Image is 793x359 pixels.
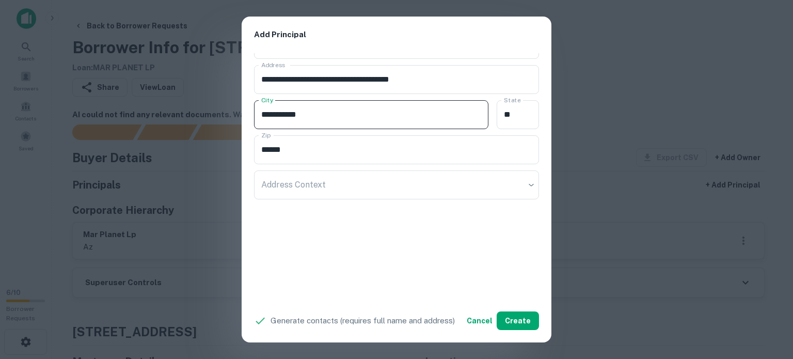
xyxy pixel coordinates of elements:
[741,276,793,326] iframe: Chat Widget
[497,311,539,330] button: Create
[463,311,497,330] button: Cancel
[261,96,273,104] label: City
[254,170,539,199] div: ​
[504,96,520,104] label: State
[261,60,285,69] label: Address
[271,315,455,327] p: Generate contacts (requires full name and address)
[261,131,271,139] label: Zip
[242,17,551,53] h2: Add Principal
